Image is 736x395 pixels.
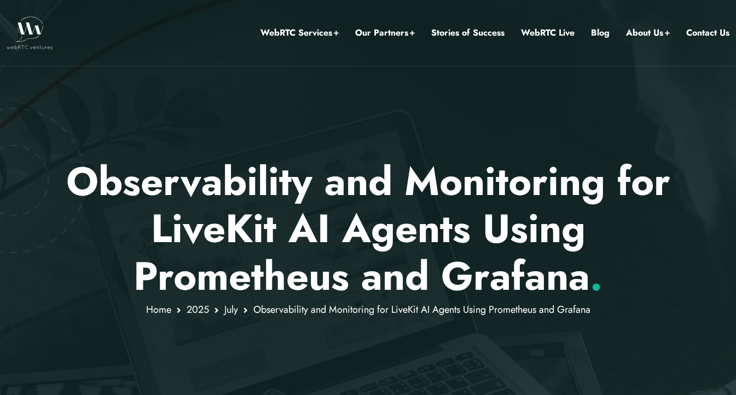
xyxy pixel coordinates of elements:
[626,26,670,40] a: About Us
[591,26,610,40] a: Blog
[431,26,505,40] a: Stories of Success
[355,26,415,40] a: Our Partners
[253,302,590,317] span: Observability and Monitoring for LiveKit AI Agents Using Prometheus and Grafana
[521,26,575,40] a: WebRTC Live
[260,26,339,40] a: WebRTC Services
[7,16,53,49] img: WebRTC.ventures
[224,302,238,317] a: July
[187,302,209,317] a: 2025
[590,248,602,305] span: .
[48,158,688,300] p: Observability and Monitoring for LiveKit AI Agents Using Prometheus and Grafana
[686,26,729,40] a: Contact Us
[146,302,171,317] a: Home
